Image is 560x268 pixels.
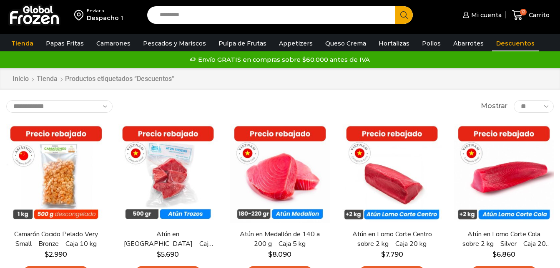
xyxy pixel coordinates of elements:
[157,250,179,258] bdi: 5.690
[45,250,67,258] bdi: 2.990
[268,250,291,258] bdi: 8.090
[6,100,113,113] select: Pedido de la tienda
[12,74,174,84] nav: Breadcrumb
[492,35,539,51] a: Descuentos
[459,230,549,249] a: Atún en Lomo Corte Cola sobre 2 kg – Silver – Caja 20 kg
[235,230,325,249] a: Atún en Medallón de 140 a 200 g – Caja 5 kg
[492,250,515,258] bdi: 6.860
[139,35,210,51] a: Pescados y Mariscos
[45,250,49,258] span: $
[492,250,497,258] span: $
[87,14,123,22] div: Despacho 1
[65,75,174,83] h1: Productos etiquetados “Descuentos”
[374,35,414,51] a: Hortalizas
[11,230,101,249] a: Camarón Cocido Pelado Very Small – Bronze – Caja 10 kg
[461,7,502,23] a: Mi cuenta
[321,35,370,51] a: Queso Crema
[520,9,527,15] span: 12
[381,250,403,258] bdi: 7.790
[92,35,135,51] a: Camarones
[214,35,271,51] a: Pulpa de Frutas
[418,35,445,51] a: Pollos
[395,6,413,24] button: Search button
[268,250,272,258] span: $
[449,35,488,51] a: Abarrotes
[87,8,123,14] div: Enviar a
[275,35,317,51] a: Appetizers
[42,35,88,51] a: Papas Fritas
[527,11,550,19] span: Carrito
[481,101,507,111] span: Mostrar
[12,74,29,84] a: Inicio
[74,8,87,22] img: address-field-icon.svg
[469,11,502,19] span: Mi cuenta
[157,250,161,258] span: $
[7,35,38,51] a: Tienda
[36,74,58,84] a: Tienda
[347,230,437,249] a: Atún en Lomo Corte Centro sobre 2 kg – Caja 20 kg
[123,230,213,249] a: Atún en [GEOGRAPHIC_DATA] – Caja 10 kg
[381,250,385,258] span: $
[510,5,552,25] a: 12 Carrito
